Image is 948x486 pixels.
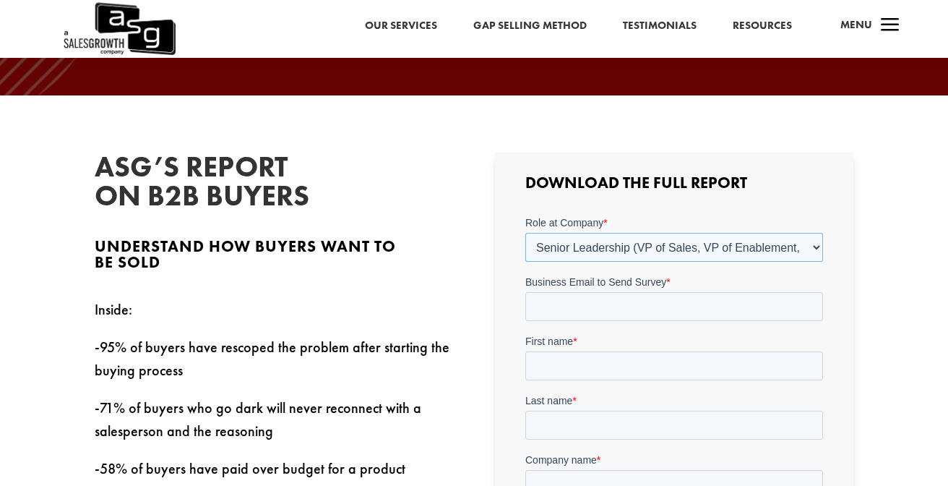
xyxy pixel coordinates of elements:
[95,148,309,214] span: ASG’s Report on B2B Buyers
[473,17,587,35] a: Gap Selling Method
[733,17,792,35] a: Resources
[623,17,697,35] a: Testimonials
[840,17,872,32] span: Menu
[365,17,437,35] a: Our Services
[95,298,453,336] p: Inside:
[95,236,396,273] span: Understand how buyers want to be sold
[95,396,453,457] p: -71% of buyers who go dark will never reconnect with a salesperson and the reasoning
[525,175,823,198] h3: Download the Full Report
[95,336,453,396] p: -95% of buyers have rescoped the problem after starting the buying process
[876,12,905,40] span: a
